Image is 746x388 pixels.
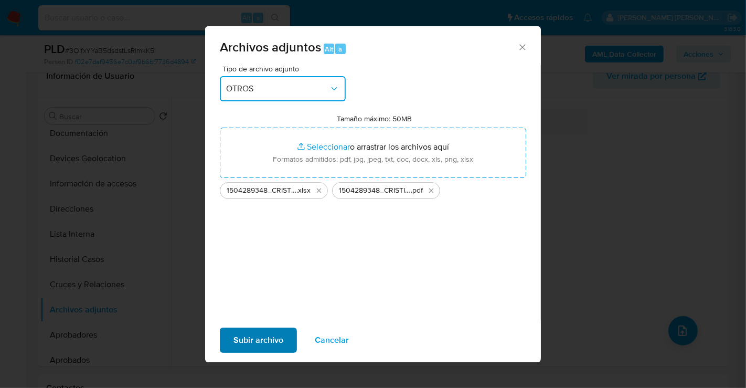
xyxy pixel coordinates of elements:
span: a [338,44,342,54]
ul: Archivos seleccionados [220,178,526,199]
button: Eliminar 1504289348_CRISTIAN NERI NAVARRO_SEP25.xlsx [313,184,325,197]
span: Cancelar [315,329,349,352]
span: .pdf [411,185,423,196]
button: Cerrar [517,42,527,51]
span: 1504289348_CRISTIAN [PERSON_NAME] NAVARRO_SEP25 [227,185,296,196]
button: Cancelar [301,328,363,353]
span: Alt [325,44,333,54]
button: Subir archivo [220,328,297,353]
span: .xlsx [296,185,311,196]
span: 1504289348_CRISTIAN [PERSON_NAME] NAVARRO_SEP25 [339,185,411,196]
span: OTROS [226,83,329,94]
button: Eliminar 1504289348_CRISTIAN NERI NAVARRO_SEP25.pdf [425,184,438,197]
span: Tipo de archivo adjunto [222,65,348,72]
label: Tamaño máximo: 50MB [337,114,412,123]
button: OTROS [220,76,346,101]
span: Subir archivo [233,329,283,352]
span: Archivos adjuntos [220,38,321,56]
